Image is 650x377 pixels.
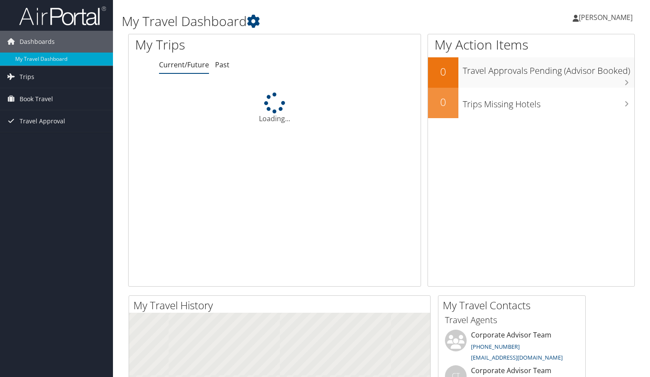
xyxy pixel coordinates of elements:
[159,60,209,69] a: Current/Future
[20,66,34,88] span: Trips
[463,94,634,110] h3: Trips Missing Hotels
[19,6,106,26] img: airportal-logo.png
[443,298,585,313] h2: My Travel Contacts
[20,31,55,53] span: Dashboards
[573,4,641,30] a: [PERSON_NAME]
[20,110,65,132] span: Travel Approval
[428,64,458,79] h2: 0
[428,88,634,118] a: 0Trips Missing Hotels
[445,314,579,326] h3: Travel Agents
[471,354,563,361] a: [EMAIL_ADDRESS][DOMAIN_NAME]
[428,36,634,54] h1: My Action Items
[129,93,421,124] div: Loading...
[579,13,633,22] span: [PERSON_NAME]
[215,60,229,69] a: Past
[463,60,634,77] h3: Travel Approvals Pending (Advisor Booked)
[133,298,430,313] h2: My Travel History
[428,57,634,88] a: 0Travel Approvals Pending (Advisor Booked)
[20,88,53,110] span: Book Travel
[441,330,583,365] li: Corporate Advisor Team
[428,95,458,109] h2: 0
[135,36,292,54] h1: My Trips
[122,12,468,30] h1: My Travel Dashboard
[471,343,520,351] a: [PHONE_NUMBER]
